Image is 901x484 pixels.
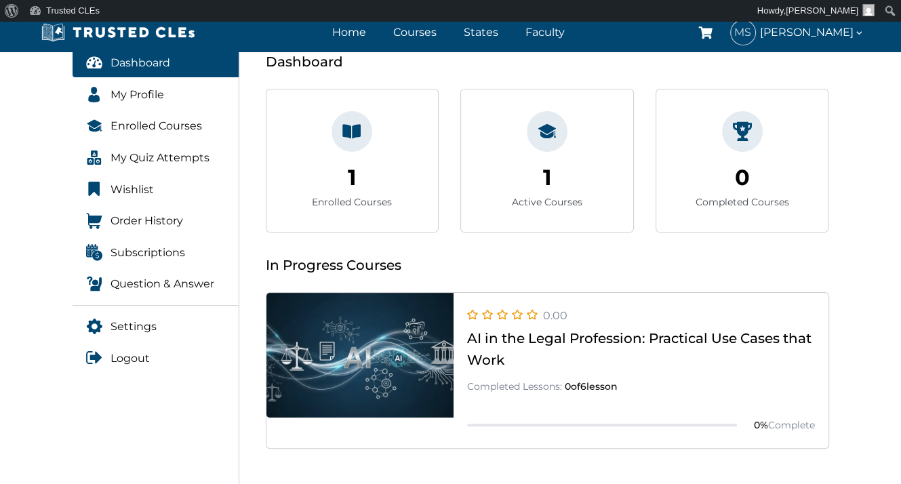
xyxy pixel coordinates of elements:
span: Settings [111,318,157,336]
a: Home [329,22,369,42]
span: MS [731,20,755,45]
span: [PERSON_NAME] [786,5,858,16]
span: Wishlist [111,181,154,199]
a: My Quiz Attempts [73,144,239,172]
div: 1 [348,160,357,195]
span: Subscriptions [111,244,185,262]
a: Enrolled Courses [73,112,239,140]
a: Order History [73,207,239,235]
div: Completed Courses [696,195,789,209]
span: [PERSON_NAME] [760,23,864,41]
span: Order History [111,212,183,230]
a: States [460,22,502,42]
span: Dashboard [111,54,170,72]
div: 1 [542,160,551,195]
a: Wishlist [73,176,239,204]
div: Enrolled Courses [312,195,392,209]
div: Active Courses [512,195,582,209]
a: My Profile [73,81,239,109]
a: Settings [73,312,239,341]
span: Question & Answer [111,275,214,293]
span: My Quiz Attempts [111,149,209,167]
div: Dashboard [266,51,829,73]
span: My Profile [111,86,164,104]
span: Logout [111,350,150,367]
a: Courses [390,22,440,42]
a: Question & Answer [73,270,239,298]
img: Trusted CLEs [37,22,199,43]
div: 0 [735,160,750,195]
div: In Progress Courses [266,254,829,276]
a: Dashboard [73,49,239,77]
a: Subscriptions [73,239,239,267]
span: Enrolled Courses [111,117,202,135]
a: Faculty [522,22,568,42]
a: Logout [73,344,239,373]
